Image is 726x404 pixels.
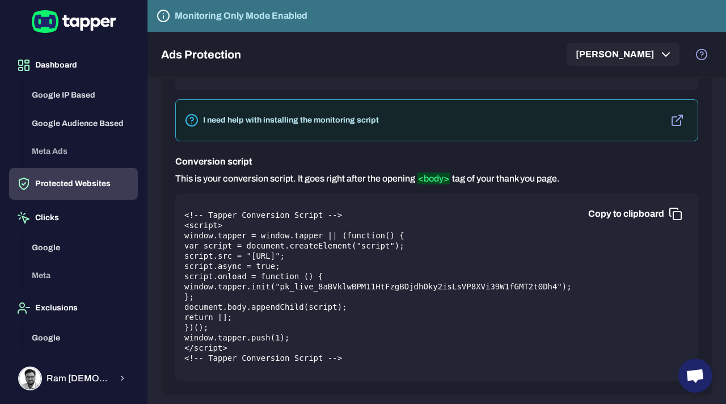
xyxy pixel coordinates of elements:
a: Exclusions [9,302,138,312]
button: Google [23,234,138,262]
button: Protected Websites [9,168,138,200]
button: Google [23,324,138,352]
a: Clicks [9,212,138,222]
button: Google Audience Based [23,110,138,138]
button: [PERSON_NAME] [567,43,679,66]
a: Google [23,332,138,342]
img: Ram Krishna [19,368,41,389]
h6: Conversion script [175,155,560,169]
span: Ram [DEMOGRAPHIC_DATA] [47,373,112,384]
a: Google [23,242,138,251]
a: Protected Websites [9,178,138,188]
button: Dashboard [9,49,138,81]
h6: Monitoring Only Mode Enabled [175,9,307,23]
button: Clicks [9,202,138,234]
svg: Tapper is not blocking any fraudulent activity for this domain [157,9,170,23]
pre: <!-- Tapper Conversion Script --> <script> window.tapper = window.tapper || (function() { var scr... [184,211,689,364]
a: Google Audience Based [23,117,138,127]
button: Copy to clipboard [579,203,689,225]
button: Ram KrishnaRam [DEMOGRAPHIC_DATA] [9,362,138,395]
span: <body> [417,172,450,184]
a: Google IP Based [23,90,138,99]
div: Open chat [678,359,712,393]
a: Dashboard [9,60,138,69]
p: I need help with installing the monitoring script [203,115,379,125]
p: This is your conversion script. It goes right after the opening tag of your thank you page. [175,173,560,184]
h5: Ads Protection [161,48,241,61]
button: Exclusions [9,292,138,324]
button: Google IP Based [23,81,138,110]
